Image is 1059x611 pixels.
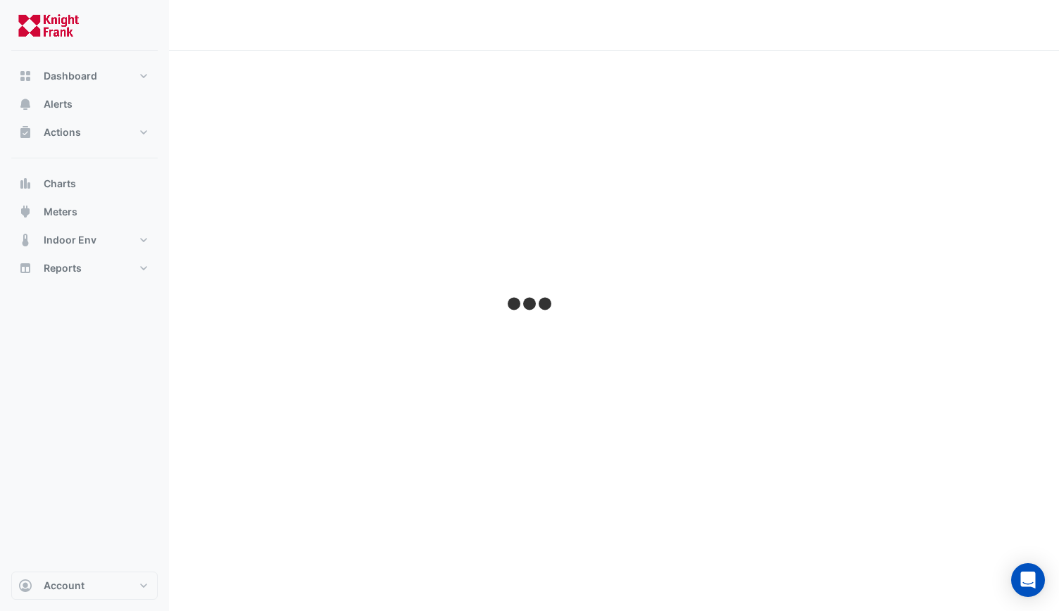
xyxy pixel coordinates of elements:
span: Charts [44,177,76,191]
button: Charts [11,170,158,198]
span: Reports [44,261,82,275]
app-icon: Reports [18,261,32,275]
button: Alerts [11,90,158,118]
button: Meters [11,198,158,226]
span: Account [44,579,84,593]
span: Indoor Env [44,233,96,247]
app-icon: Charts [18,177,32,191]
app-icon: Actions [18,125,32,139]
button: Actions [11,118,158,146]
app-icon: Indoor Env [18,233,32,247]
span: Actions [44,125,81,139]
span: Dashboard [44,69,97,83]
button: Reports [11,254,158,282]
button: Dashboard [11,62,158,90]
span: Alerts [44,97,73,111]
app-icon: Meters [18,205,32,219]
img: Company Logo [17,11,80,39]
app-icon: Dashboard [18,69,32,83]
span: Meters [44,205,77,219]
app-icon: Alerts [18,97,32,111]
button: Indoor Env [11,226,158,254]
button: Account [11,572,158,600]
div: Open Intercom Messenger [1011,563,1045,597]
